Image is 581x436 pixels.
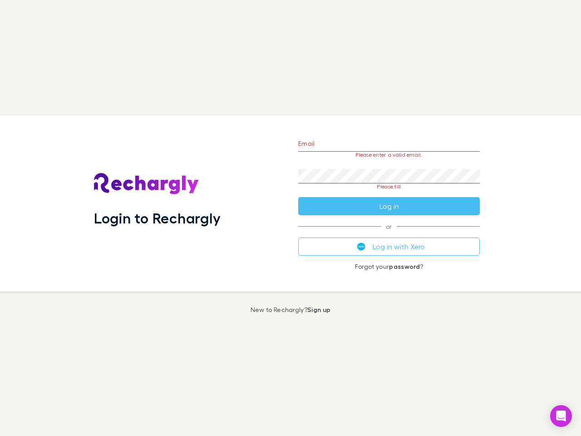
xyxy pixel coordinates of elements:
a: password [389,263,420,270]
img: Xero's logo [357,243,365,251]
p: Please enter a valid email. [298,152,480,158]
button: Log in with Xero [298,238,480,256]
h1: Login to Rechargly [94,209,221,227]
p: Forgot your ? [298,263,480,270]
p: Please fill [298,183,480,190]
button: Log in [298,197,480,215]
div: Open Intercom Messenger [550,405,572,427]
span: or [298,226,480,227]
a: Sign up [307,306,330,313]
p: New to Rechargly? [251,306,331,313]
img: Rechargly's Logo [94,173,199,195]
